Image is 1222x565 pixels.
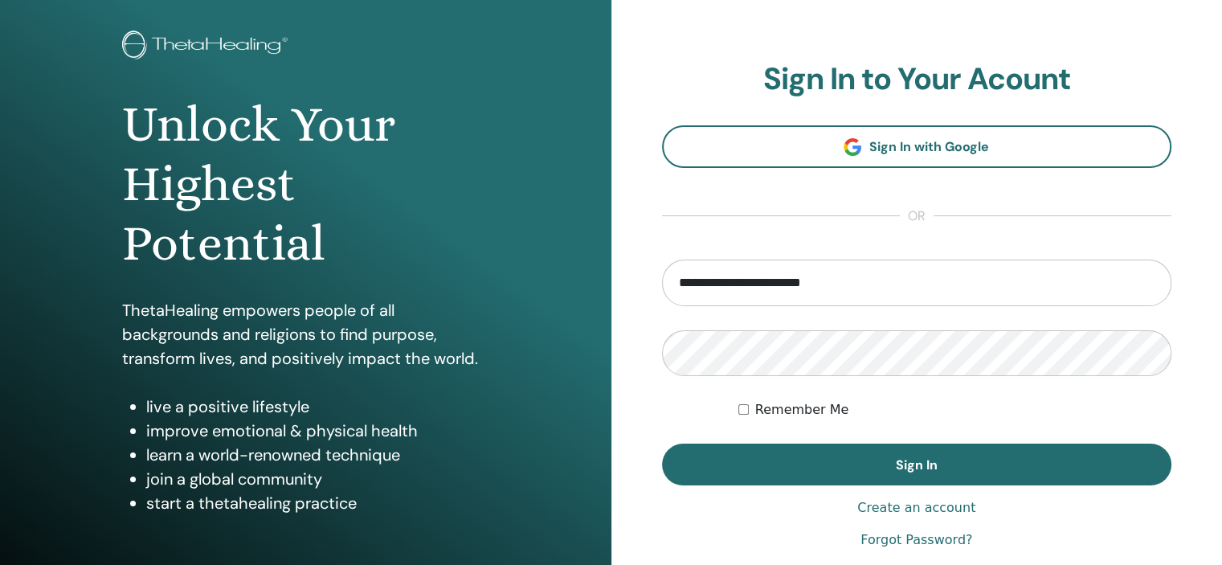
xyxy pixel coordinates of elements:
p: ThetaHealing empowers people of all backgrounds and religions to find purpose, transform lives, a... [122,298,489,371]
span: or [900,207,934,226]
span: Sign In [896,457,938,473]
h2: Sign In to Your Acount [662,61,1172,98]
div: Keep me authenticated indefinitely or until I manually logout [738,400,1171,420]
button: Sign In [662,444,1172,485]
li: join a global community [146,467,489,491]
span: Sign In with Google [869,138,989,155]
li: improve emotional & physical health [146,419,489,443]
li: learn a world-renowned technique [146,443,489,467]
label: Remember Me [755,400,849,420]
li: live a positive lifestyle [146,395,489,419]
a: Sign In with Google [662,125,1172,168]
a: Forgot Password? [860,530,972,550]
h1: Unlock Your Highest Potential [122,95,489,274]
a: Create an account [857,498,975,518]
li: start a thetahealing practice [146,491,489,515]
